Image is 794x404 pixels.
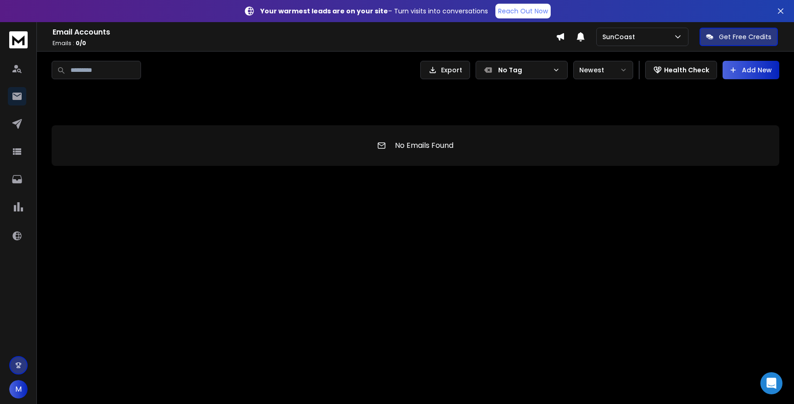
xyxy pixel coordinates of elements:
p: No Emails Found [395,140,453,151]
h1: Email Accounts [53,27,556,38]
button: Get Free Credits [700,28,778,46]
strong: Your warmest leads are on your site [260,6,388,16]
p: No Tag [498,65,549,75]
p: Emails : [53,40,556,47]
p: SunCoast [602,32,639,41]
p: Health Check [664,65,709,75]
button: M [9,380,28,398]
p: Get Free Credits [719,32,771,41]
button: Add New [723,61,779,79]
div: Open Intercom Messenger [760,372,782,394]
a: Reach Out Now [495,4,551,18]
span: 0 / 0 [76,39,86,47]
button: Export [420,61,470,79]
p: – Turn visits into conversations [260,6,488,16]
img: logo [9,31,28,48]
button: Newest [573,61,633,79]
button: Health Check [645,61,717,79]
p: Reach Out Now [498,6,548,16]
